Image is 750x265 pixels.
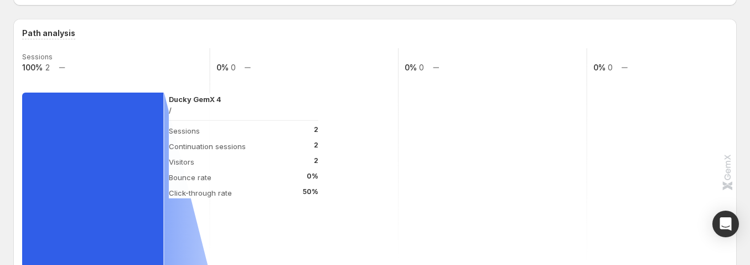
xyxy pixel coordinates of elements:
text: 0% [405,63,417,72]
text: 100% [22,63,43,72]
text: 0 [231,63,236,72]
text: Sessions [22,53,53,61]
text: 0% [593,63,606,72]
text: 0% [216,63,229,72]
h3: Path analysis [22,28,75,39]
text: 0 [419,63,424,72]
text: 2 [45,63,50,72]
div: Open Intercom Messenger [712,211,739,237]
text: 0 [608,63,613,72]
